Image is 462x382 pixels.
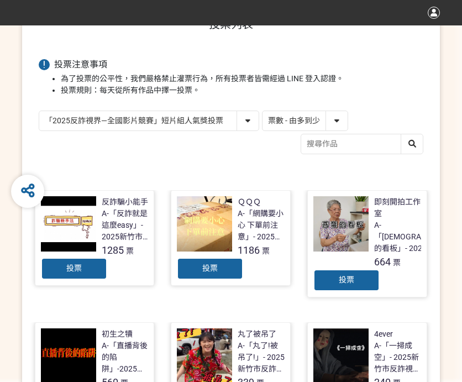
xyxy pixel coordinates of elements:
span: 投票 [202,264,218,273]
div: A-「反詐就是這麼easy」- 2025新竹市反詐視界影片徵件 [102,208,149,243]
div: 4ever [374,328,393,340]
span: 1285 [102,244,124,256]
span: 1186 [238,244,260,256]
span: 投票 [339,275,354,284]
span: 票 [262,247,270,255]
div: A-「網購要小心 下單前注意」- 2025新竹市反詐視界影片徵件 [238,208,285,243]
li: 為了投票的公平性，我們嚴格禁止灌票行為，所有投票者皆需經過 LINE 登入認證。 [61,73,423,85]
div: A-「丸了!被吊了!」- 2025新竹市反詐視界影片徵件 [238,340,285,375]
div: 反詐騙小能手 [102,196,148,208]
input: 搜尋作品 [301,134,423,154]
a: 即刻開拍工作室A-「[DEMOGRAPHIC_DATA]的看板」- 2025新竹市反詐視界影片徵件664票投票 [307,190,427,297]
span: 票 [126,247,134,255]
span: 票 [393,258,401,267]
div: ＱＱＱ [238,196,261,208]
span: 投票 [66,264,82,273]
div: A-「一掃成空」- 2025新竹市反詐視界影片徵件 [374,340,421,375]
li: 投票規則：每天從所有作品中擇一投票。 [61,85,423,96]
div: A-「直播背後的陷阱」-2025新竹市反詐視界影片徵件 [102,340,149,375]
a: 反詐騙小能手A-「反詐就是這麼easy」- 2025新竹市反詐視界影片徵件1285票投票 [35,190,155,286]
span: 664 [374,256,391,268]
div: 即刻開拍工作室 [374,196,421,219]
div: 初生之犢 [102,328,133,340]
span: 投票注意事項 [54,59,107,70]
div: 丸了被吊了 [238,328,276,340]
a: ＱＱＱA-「網購要小心 下單前注意」- 2025新竹市反詐視界影片徵件1186票投票 [171,190,291,286]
